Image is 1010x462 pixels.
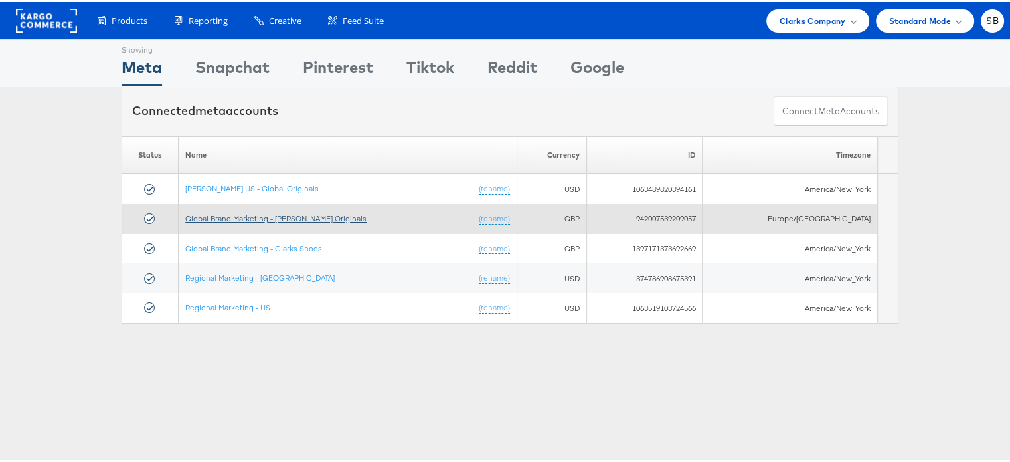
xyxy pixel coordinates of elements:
a: Regional Marketing - [GEOGRAPHIC_DATA] [185,271,335,281]
td: USD [517,291,586,321]
th: Name [179,134,517,172]
td: 374786908675391 [586,261,703,291]
td: America/New_York [703,172,877,202]
span: meta [195,101,226,116]
th: Status [122,134,179,172]
td: America/New_York [703,232,877,262]
div: Connected accounts [132,100,278,118]
td: 1397171373692669 [586,232,703,262]
span: Creative [269,13,301,25]
td: USD [517,172,586,202]
a: (rename) [479,211,510,223]
div: Pinterest [303,54,373,84]
span: Standard Mode [889,12,951,26]
td: 1063489820394161 [586,172,703,202]
span: Products [112,13,147,25]
td: 942007539209057 [586,202,703,232]
a: [PERSON_NAME] US - Global Originals [185,181,319,191]
span: Clarks Company [780,12,846,26]
th: ID [586,134,703,172]
th: Timezone [703,134,877,172]
td: GBP [517,232,586,262]
td: Europe/[GEOGRAPHIC_DATA] [703,202,877,232]
div: Tiktok [406,54,454,84]
span: Reporting [189,13,228,25]
td: 1063519103724566 [586,291,703,321]
a: (rename) [479,271,510,282]
button: ConnectmetaAccounts [774,94,888,124]
td: America/New_York [703,261,877,291]
div: Reddit [487,54,537,84]
span: Feed Suite [343,13,384,25]
div: Google [570,54,624,84]
a: Global Brand Marketing - Clarks Shoes [185,241,322,251]
span: SB [986,15,999,23]
a: (rename) [479,181,510,193]
td: USD [517,261,586,291]
a: Global Brand Marketing - [PERSON_NAME] Originals [185,211,367,221]
a: (rename) [479,241,510,253]
td: GBP [517,202,586,232]
a: Regional Marketing - US [185,300,270,310]
a: (rename) [479,300,510,312]
div: Showing [122,38,162,54]
span: meta [818,103,840,116]
div: Snapchat [195,54,270,84]
th: Currency [517,134,586,172]
td: America/New_York [703,291,877,321]
div: Meta [122,54,162,84]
